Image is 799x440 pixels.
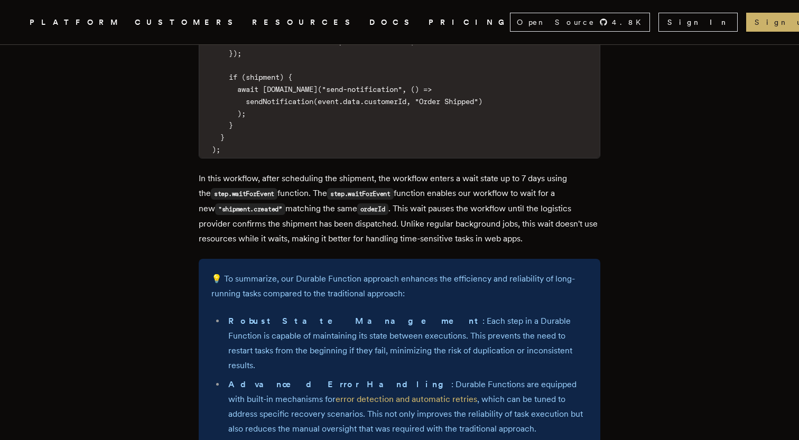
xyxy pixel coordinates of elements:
[429,16,510,29] a: PRICING
[228,379,451,389] strong: Advanced Error Handling
[612,17,647,27] span: 4.8 K
[215,203,285,215] code: "shipment.created”
[225,314,588,373] li: : Each step in a Durable Function is capable of maintaining its state between executions. This pr...
[369,16,416,29] a: DOCS
[135,16,239,29] a: CUSTOMERS
[327,188,394,200] code: step.waitForEvent
[336,394,477,404] a: error detection and automatic retries
[228,316,482,326] strong: Robust State Management
[211,188,277,200] code: step.waitForEvent
[658,13,738,32] a: Sign In
[30,16,122,29] button: PLATFORM
[517,17,595,27] span: Open Source
[211,272,588,301] p: 💡 To summarize, our Durable Function approach enhances the efficiency and reliability of long-run...
[199,171,600,246] p: In this workflow, after scheduling the shipment, the workflow enters a wait state up to 7 days us...
[225,377,588,436] li: : Durable Functions are equipped with built-in mechanisms for , which can be tuned to address spe...
[357,203,388,215] code: orderId
[252,16,357,29] button: RESOURCES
